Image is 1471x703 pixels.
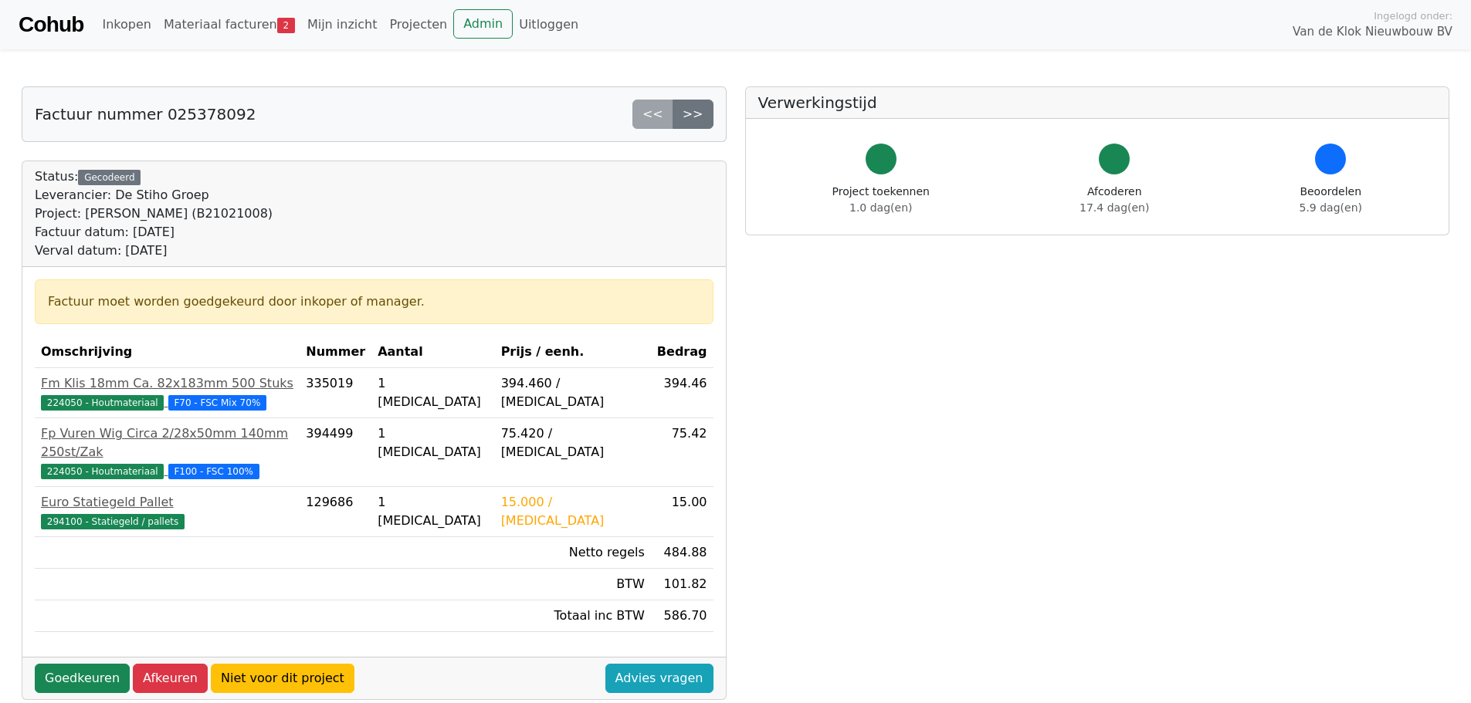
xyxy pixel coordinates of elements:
[277,18,295,33] span: 2
[301,9,384,40] a: Mijn inzicht
[495,336,651,368] th: Prijs / eenh.
[1293,23,1452,41] span: Van de Klok Nieuwbouw BV
[849,201,912,214] span: 1.0 dag(en)
[1300,184,1362,216] div: Beoordelen
[495,600,651,632] td: Totaal inc BTW
[35,186,273,204] div: Leverancier: De Stiho Groep
[300,368,371,418] td: 335019
[35,242,273,260] div: Verval datum: [DATE]
[133,664,208,693] a: Afkeuren
[651,418,713,487] td: 75.42
[651,600,713,632] td: 586.70
[48,292,700,311] div: Factuur moet worden goedgekeurd door inkoper of manager.
[41,374,293,393] div: Fm Klis 18mm Ca. 82x183mm 500 Stuks
[1300,201,1362,214] span: 5.9 dag(en)
[371,336,494,368] th: Aantal
[378,374,488,411] div: 1 [MEDICAL_DATA]
[651,336,713,368] th: Bedrag
[78,170,141,185] div: Gecodeerd
[35,167,273,260] div: Status:
[651,487,713,537] td: 15.00
[651,537,713,569] td: 484.88
[453,9,513,39] a: Admin
[300,336,371,368] th: Nummer
[35,223,273,242] div: Factuur datum: [DATE]
[35,204,273,223] div: Project: [PERSON_NAME] (B21021008)
[1080,184,1149,216] div: Afcoderen
[35,105,256,123] h5: Factuur nummer 025378092
[211,664,354,693] a: Niet voor dit project
[41,424,293,461] div: Fp Vuren Wig Circa 2/28x50mm 140mm 250st/Zak
[495,537,651,569] td: Netto regels
[605,664,713,693] a: Advies vragen
[383,9,453,40] a: Projecten
[41,424,293,480] a: Fp Vuren Wig Circa 2/28x50mm 140mm 250st/Zak224050 - Houtmateriaal F100 - FSC 100%
[35,336,300,368] th: Omschrijving
[41,493,293,512] div: Euro Statiegeld Pallet
[378,424,488,461] div: 1 [MEDICAL_DATA]
[168,464,259,479] span: F100 - FSC 100%
[758,93,1437,112] h5: Verwerkingstijd
[300,418,371,487] td: 394499
[378,493,488,530] div: 1 [MEDICAL_DATA]
[35,664,130,693] a: Goedkeuren
[41,514,185,529] span: 294100 - Statiegeld / pallets
[673,100,713,129] a: >>
[300,487,371,537] td: 129686
[41,374,293,411] a: Fm Klis 18mm Ca. 82x183mm 500 Stuks224050 - Houtmateriaal F70 - FSC Mix 70%
[651,368,713,418] td: 394.46
[495,569,651,600] td: BTW
[651,569,713,600] td: 101.82
[501,493,645,530] div: 15.000 / [MEDICAL_DATA]
[41,464,164,479] span: 224050 - Houtmateriaal
[1080,201,1149,214] span: 17.4 dag(en)
[158,9,301,40] a: Materiaal facturen2
[41,493,293,530] a: Euro Statiegeld Pallet294100 - Statiegeld / pallets
[832,184,930,216] div: Project toekennen
[1374,8,1452,23] span: Ingelogd onder:
[19,6,83,43] a: Cohub
[513,9,585,40] a: Uitloggen
[501,374,645,411] div: 394.460 / [MEDICAL_DATA]
[96,9,157,40] a: Inkopen
[41,395,164,411] span: 224050 - Houtmateriaal
[168,395,267,411] span: F70 - FSC Mix 70%
[501,424,645,461] div: 75.420 / [MEDICAL_DATA]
